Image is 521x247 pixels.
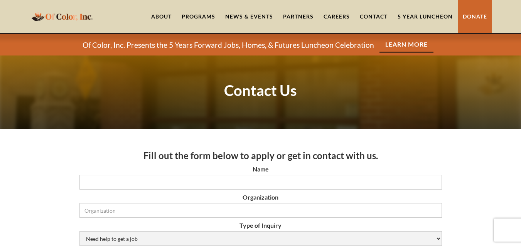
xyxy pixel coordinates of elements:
a: home [29,7,95,25]
h3: Fill out the form below to apply or get in contact with us. [79,150,442,161]
label: Name [79,165,442,173]
label: Organization [79,193,442,201]
p: Of Color, Inc. Presents the 5 Years Forward Jobs, Homes, & Futures Luncheon Celebration [83,40,374,50]
strong: Contact Us [224,81,297,99]
input: Organization [79,203,442,218]
label: Type of Inquiry [79,222,442,229]
div: Programs [182,13,215,20]
a: Learn More [379,37,433,53]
